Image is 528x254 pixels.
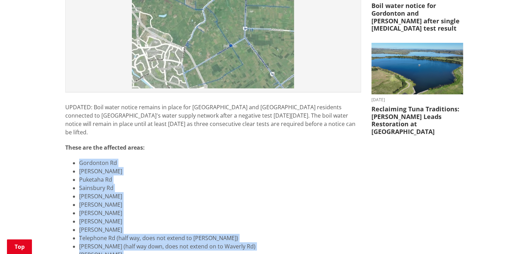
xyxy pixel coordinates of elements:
li: Telephone Rd (half way, does not extend to [PERSON_NAME]) [79,234,361,242]
img: Lake Waahi (Lake Puketirini in the foreground) [371,43,463,95]
li: [PERSON_NAME] [79,192,361,200]
p: UPDATED: Boil water notice remains in place for [GEOGRAPHIC_DATA] and [GEOGRAPHIC_DATA] residents... [65,103,361,136]
li: Puketaha Rd [79,175,361,184]
li: [PERSON_NAME] (half way down, does not extend on to Waverly Rd) [79,242,361,251]
li: [PERSON_NAME] [79,200,361,209]
li: [PERSON_NAME] [79,209,361,217]
li: Sainsbury Rd [79,184,361,192]
li: [PERSON_NAME] [79,225,361,234]
h3: Reclaiming Tuna Traditions: [PERSON_NAME] Leads Restoration at [GEOGRAPHIC_DATA] [371,105,463,135]
h3: Boil water notice for Gordonton and [PERSON_NAME] after single [MEDICAL_DATA] test result [371,2,463,32]
li: [PERSON_NAME] [79,167,361,175]
li: Gordonton Rd [79,159,361,167]
a: [DATE] Reclaiming Tuna Traditions: [PERSON_NAME] Leads Restoration at [GEOGRAPHIC_DATA] [371,43,463,136]
iframe: Messenger Launcher [496,225,521,250]
time: [DATE] [371,98,463,102]
strong: These are the affected areas: [65,144,145,151]
li: [PERSON_NAME] [79,217,361,225]
a: Top [7,239,32,254]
